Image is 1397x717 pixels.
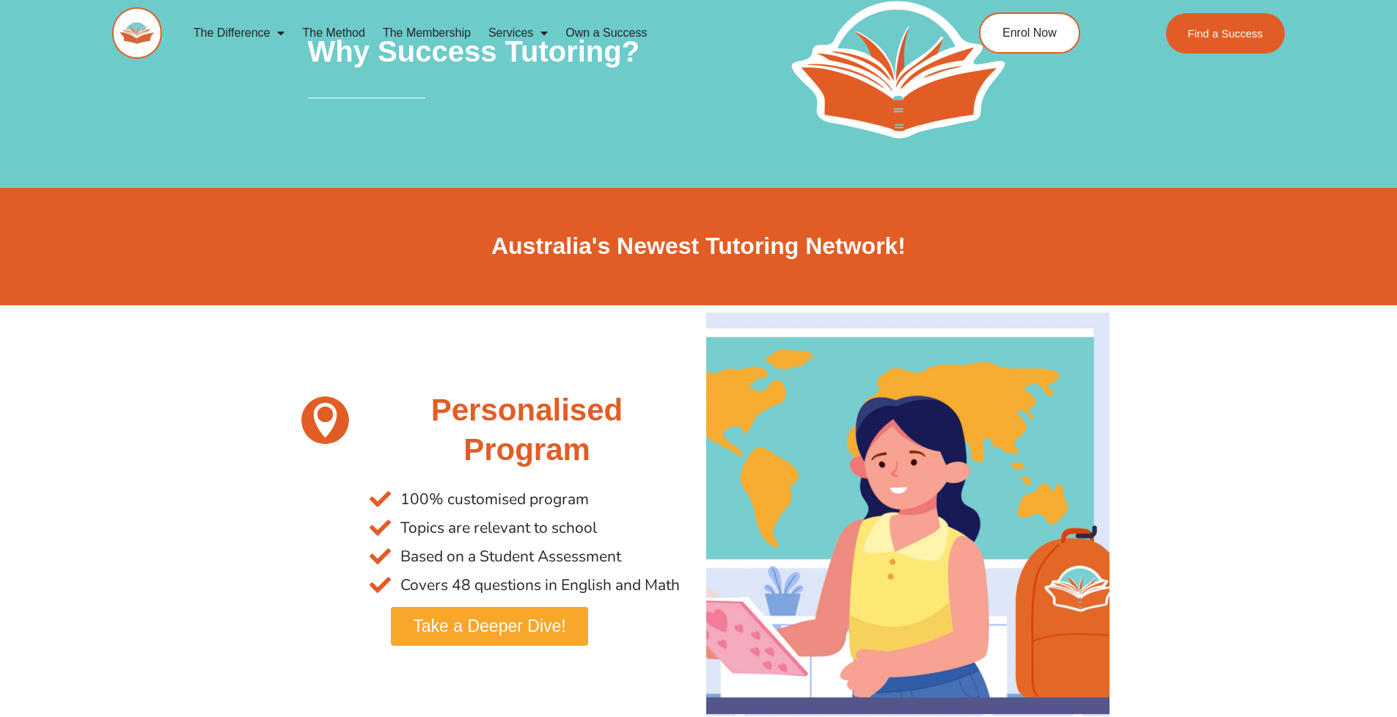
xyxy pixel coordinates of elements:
[1002,27,1057,39] span: Enrol Now
[293,16,373,50] a: The Method
[557,16,656,50] a: Own a Success
[397,571,680,600] span: Covers 48 questions in English and Math
[397,514,597,542] span: Topics are relevant to school
[1188,28,1264,39] span: Find a Success
[370,390,683,470] h2: Personalised Program
[480,16,557,50] a: Services
[288,231,1110,262] h2: Australia's Newest Tutoring Network!
[374,16,480,50] a: The Membership
[185,16,294,50] a: The Difference
[185,16,912,50] nav: Menu
[397,485,589,514] span: 100% customised program
[1166,13,1286,54] a: Find a Success
[979,12,1080,54] a: Enrol Now
[397,542,621,571] span: Based on a Student Assessment
[413,618,565,635] span: Take a Deeper Dive!
[391,607,587,646] a: Take a Deeper Dive!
